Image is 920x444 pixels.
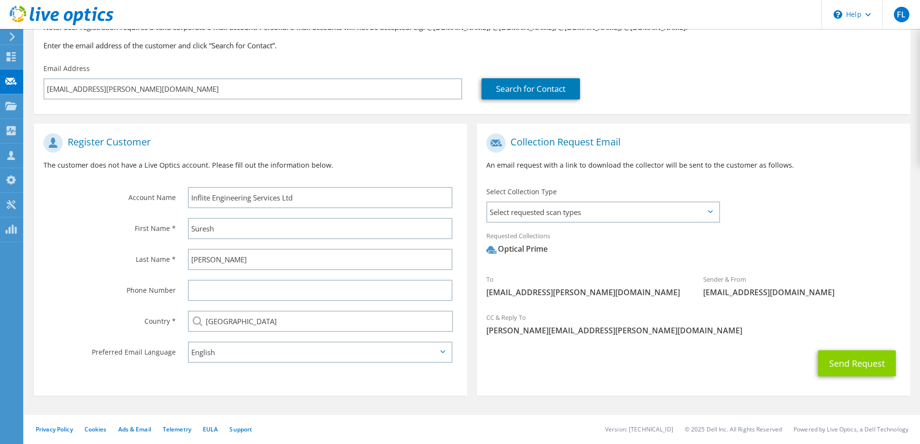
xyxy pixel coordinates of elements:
[477,307,910,341] div: CC & Reply To
[43,40,901,51] h3: Enter the email address of the customer and click “Search for Contact”.
[477,269,694,302] div: To
[36,425,73,433] a: Privacy Policy
[894,7,909,22] span: FL
[43,280,176,295] label: Phone Number
[605,425,673,433] li: Version: [TECHNICAL_ID]
[694,269,910,302] div: Sender & From
[486,243,548,255] div: Optical Prime
[685,425,782,433] li: © 2025 Dell Inc. All Rights Reserved
[163,425,191,433] a: Telemetry
[43,311,176,326] label: Country *
[43,64,90,73] label: Email Address
[203,425,218,433] a: EULA
[481,78,580,100] a: Search for Contact
[703,287,901,298] span: [EMAIL_ADDRESS][DOMAIN_NAME]
[85,425,107,433] a: Cookies
[818,350,896,376] button: Send Request
[43,160,457,171] p: The customer does not have a Live Optics account. Please fill out the information below.
[43,342,176,357] label: Preferred Email Language
[43,249,176,264] label: Last Name *
[43,187,176,202] label: Account Name
[486,187,557,197] label: Select Collection Type
[793,425,908,433] li: Powered by Live Optics, a Dell Technology
[487,202,719,222] span: Select requested scan types
[486,133,895,153] h1: Collection Request Email
[834,10,842,19] svg: \n
[43,133,453,153] h1: Register Customer
[229,425,252,433] a: Support
[118,425,151,433] a: Ads & Email
[486,287,684,298] span: [EMAIL_ADDRESS][PERSON_NAME][DOMAIN_NAME]
[43,218,176,233] label: First Name *
[486,160,900,171] p: An email request with a link to download the collector will be sent to the customer as follows.
[486,325,900,336] span: [PERSON_NAME][EMAIL_ADDRESS][PERSON_NAME][DOMAIN_NAME]
[477,226,910,264] div: Requested Collections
